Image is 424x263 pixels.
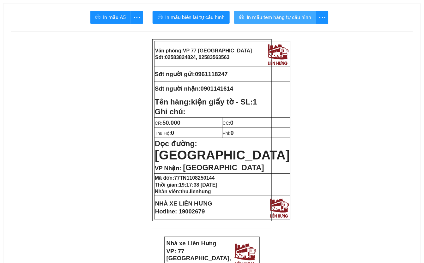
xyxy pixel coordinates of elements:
[179,182,218,188] span: 19:17:38 [DATE]
[155,165,181,171] span: VP Nhận:
[90,11,131,24] button: printerIn mẫu A5
[155,208,205,215] strong: Hotline: 19002679
[26,34,69,41] strong: Phiếu gửi hàng
[165,55,230,60] span: 02583824824, 02583563563
[155,71,195,77] strong: Sđt người gửi:
[223,121,234,126] span: CC:
[181,189,211,194] span: thu.lienhung
[155,131,174,136] span: Thu Hộ:
[153,11,230,24] button: printerIn mẫu biên lai tự cấu hình
[247,13,311,21] span: In mẫu tem hàng tự cấu hình
[155,189,211,194] strong: Nhân viên:
[195,71,228,77] span: 0961118247
[131,14,143,21] span: more
[68,4,93,31] img: logo
[155,200,212,207] strong: NHÀ XE LIÊN HƯNG
[268,197,290,218] img: logo
[155,98,257,106] strong: Tên hàng:
[155,55,230,60] strong: Sđt:
[155,182,217,188] strong: Thời gian:
[155,48,252,53] strong: Văn phòng:
[2,11,67,32] strong: VP: 77 [GEOGRAPHIC_DATA], [GEOGRAPHIC_DATA]
[183,163,264,172] span: [GEOGRAPHIC_DATA]
[201,85,233,92] span: 0901141614
[103,13,126,21] span: In mẫu A5
[191,98,257,106] span: kiện giấy tờ - SL:
[167,240,216,247] strong: Nhà xe Liên Hưng
[223,131,234,136] span: Phí:
[155,85,201,92] strong: Sđt người nhận:
[2,3,52,10] strong: Nhà xe Liên Hưng
[162,119,180,126] span: 50.000
[130,11,143,24] button: more
[95,15,100,21] span: printer
[64,45,87,50] span: 0961118247
[239,15,244,21] span: printer
[165,13,225,21] span: In mẫu biên lai tự cấu hình
[316,11,329,24] button: more
[234,11,316,24] button: printerIn mẫu tem hàng tự cấu hình
[316,14,328,21] span: more
[2,45,23,50] strong: Người gửi:
[253,98,257,106] span: 1
[230,119,233,126] span: 0
[155,107,185,116] span: Ghi chú:
[46,45,87,50] strong: SĐT gửi:
[158,15,163,21] span: printer
[174,175,215,181] span: 77TN1108250144
[266,42,290,66] img: logo
[171,129,174,136] span: 0
[155,139,290,161] strong: Dọc đường:
[155,121,180,126] span: CR:
[183,48,252,53] span: VP 77 [GEOGRAPHIC_DATA]
[231,129,234,136] span: 0
[155,175,215,181] strong: Mã đơn:
[155,148,290,162] span: [GEOGRAPHIC_DATA]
